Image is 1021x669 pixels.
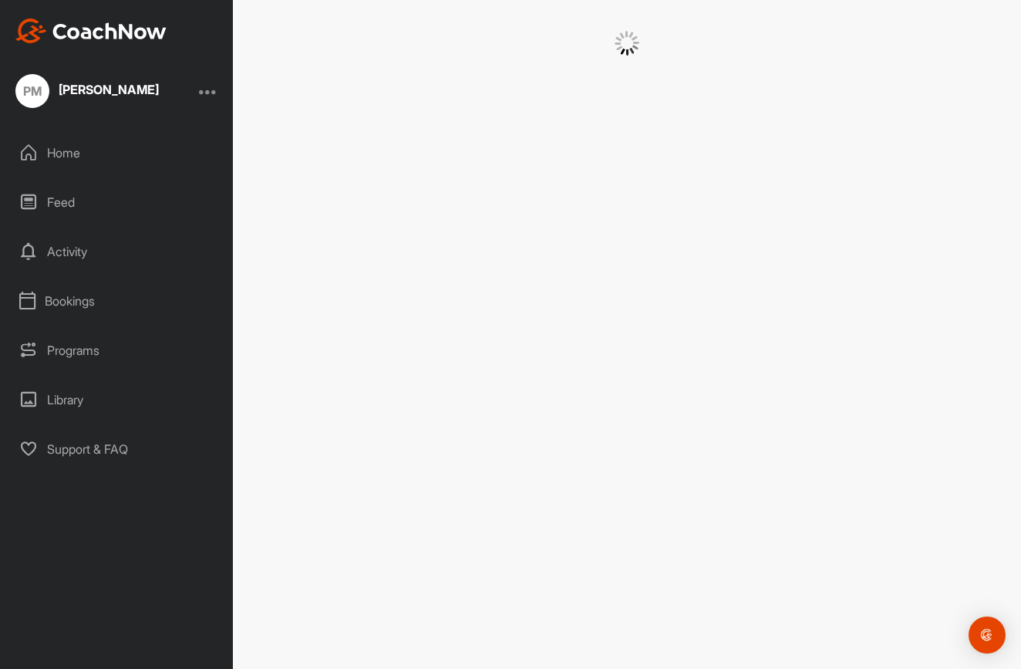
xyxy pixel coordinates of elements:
div: [PERSON_NAME] [59,83,159,96]
img: CoachNow [15,19,167,43]
div: PM [15,74,49,108]
div: Activity [8,232,226,271]
div: Programs [8,331,226,370]
img: G6gVgL6ErOh57ABN0eRmCEwV0I4iEi4d8EwaPGI0tHgoAbU4EAHFLEQAh+QQFCgALACwIAA4AGAASAAAEbHDJSesaOCdk+8xg... [615,31,639,56]
div: Home [8,133,226,172]
div: Support & FAQ [8,430,226,468]
div: Library [8,380,226,419]
div: Feed [8,183,226,221]
div: Bookings [8,282,226,320]
div: Open Intercom Messenger [969,617,1006,654]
